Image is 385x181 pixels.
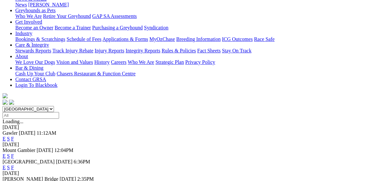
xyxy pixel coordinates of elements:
[43,13,91,19] a: Retire Your Greyhound
[55,25,91,30] a: Become a Trainer
[176,36,221,42] a: Breeding Information
[15,36,65,42] a: Bookings & Scratchings
[15,25,53,30] a: Become an Owner
[3,170,382,176] div: [DATE]
[56,59,93,65] a: Vision and Values
[185,59,215,65] a: Privacy Policy
[3,153,6,159] a: E
[15,31,32,36] a: Industry
[15,42,49,48] a: Care & Integrity
[15,36,382,42] div: Industry
[128,59,154,65] a: Who We Are
[15,8,56,13] a: Greyhounds as Pets
[254,36,274,42] a: Race Safe
[15,48,382,54] div: Care & Integrity
[37,130,57,136] span: 11:12AM
[197,48,221,53] a: Fact Sheets
[54,147,73,153] span: 12:04PM
[15,82,57,88] a: Login To Blackbook
[28,2,69,7] a: [PERSON_NAME]
[3,100,8,105] img: facebook.svg
[15,59,55,65] a: We Love Our Dogs
[15,48,51,53] a: Stewards Reports
[15,13,382,19] div: Greyhounds as Pets
[15,25,382,31] div: Get Involved
[111,59,126,65] a: Careers
[162,48,196,53] a: Rules & Policies
[15,71,382,77] div: Bar & Dining
[57,71,135,76] a: Chasers Restaurant & Function Centre
[3,159,55,164] span: [GEOGRAPHIC_DATA]
[3,124,382,130] div: [DATE]
[3,147,35,153] span: Mount Gambier
[56,159,72,164] span: [DATE]
[15,59,382,65] div: About
[94,48,124,53] a: Injury Reports
[3,165,6,170] a: E
[19,130,35,136] span: [DATE]
[3,119,23,124] span: Loading...
[15,65,43,71] a: Bar & Dining
[74,159,90,164] span: 6:36PM
[155,59,184,65] a: Strategic Plan
[9,100,14,105] img: twitter.svg
[222,36,253,42] a: ICG Outcomes
[7,153,10,159] a: S
[92,25,143,30] a: Purchasing a Greyhound
[3,130,18,136] span: Gawler
[144,25,168,30] a: Syndication
[92,13,137,19] a: GAP SA Assessments
[15,2,382,8] div: News & Media
[94,59,109,65] a: History
[11,153,14,159] a: F
[15,54,28,59] a: About
[7,136,10,141] a: S
[37,147,53,153] span: [DATE]
[11,165,14,170] a: F
[149,36,175,42] a: MyOzChase
[11,136,14,141] a: F
[222,48,251,53] a: Stay On Track
[3,93,8,98] img: logo-grsa-white.png
[15,13,42,19] a: Who We Are
[125,48,160,53] a: Integrity Reports
[66,36,101,42] a: Schedule of Fees
[3,136,6,141] a: E
[102,36,148,42] a: Applications & Forms
[15,71,55,76] a: Cash Up Your Club
[7,165,10,170] a: S
[52,48,93,53] a: Track Injury Rebate
[15,77,46,82] a: Contact GRSA
[3,142,382,147] div: [DATE]
[15,19,42,25] a: Get Involved
[3,112,59,119] input: Select date
[15,2,27,7] a: News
